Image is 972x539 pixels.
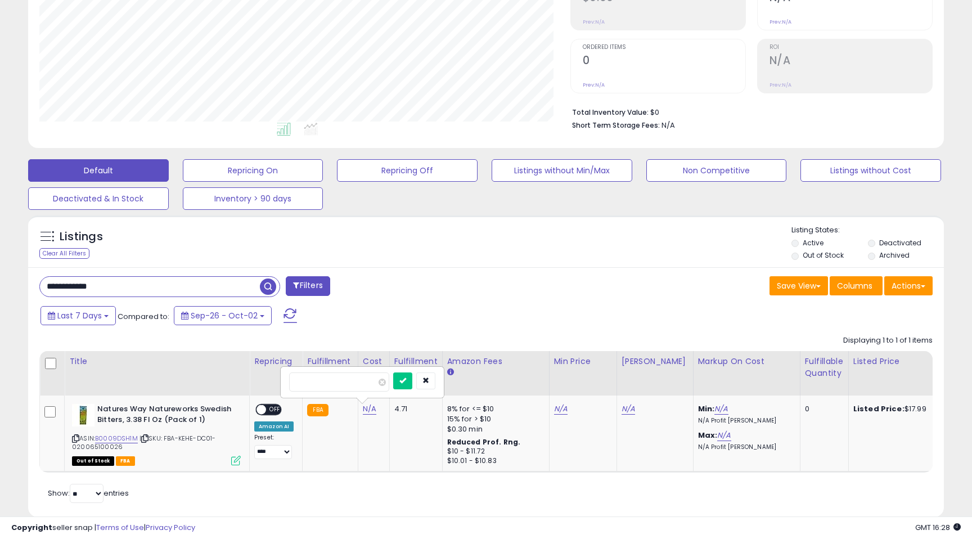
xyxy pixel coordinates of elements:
[492,159,632,182] button: Listings without Min/Max
[96,522,144,533] a: Terms of Use
[661,120,675,131] span: N/A
[843,335,933,346] div: Displaying 1 to 1 of 1 items
[698,430,718,441] b: Max:
[97,404,234,428] b: Natures Way Natureworks Swedish Bitters, 3.38 Fl Oz (Pack of 1)
[853,356,951,367] div: Listed Price
[769,44,932,51] span: ROI
[447,367,454,378] small: Amazon Fees.
[447,356,544,367] div: Amazon Fees
[363,356,385,367] div: Cost
[72,404,241,464] div: ASIN:
[698,356,795,367] div: Markup on Cost
[830,276,883,295] button: Columns
[853,403,904,414] b: Listed Price:
[805,356,844,379] div: Fulfillable Quantity
[95,434,138,443] a: B0009DSH1M
[447,424,541,434] div: $0.30 min
[646,159,787,182] button: Non Competitive
[447,447,541,456] div: $10 - $11.72
[118,311,169,322] span: Compared to:
[583,19,605,25] small: Prev: N/A
[583,44,745,51] span: Ordered Items
[191,310,258,321] span: Sep-26 - Oct-02
[28,159,169,182] button: Default
[72,434,215,451] span: | SKU: FBA-KEHE-DC01-020065100026
[884,276,933,295] button: Actions
[183,187,323,210] button: Inventory > 90 days
[769,54,932,69] h2: N/A
[363,403,376,415] a: N/A
[337,159,478,182] button: Repricing Off
[447,437,521,447] b: Reduced Prof. Rng.
[307,404,328,416] small: FBA
[11,523,195,533] div: seller snap | |
[622,356,688,367] div: [PERSON_NAME]
[28,187,169,210] button: Deactivated & In Stock
[803,238,823,248] label: Active
[803,250,844,260] label: Out of Stock
[915,522,961,533] span: 2025-10-10 16:28 GMT
[805,404,840,414] div: 0
[72,404,94,426] img: 41R3l4+0MVL._SL40_.jpg
[447,404,541,414] div: 8% for <= $10
[800,159,941,182] button: Listings without Cost
[48,488,129,498] span: Show: entries
[622,403,635,415] a: N/A
[69,356,245,367] div: Title
[116,456,135,466] span: FBA
[394,404,434,414] div: 4.71
[447,456,541,466] div: $10.01 - $10.83
[60,229,103,245] h5: Listings
[146,522,195,533] a: Privacy Policy
[39,248,89,259] div: Clear All Filters
[254,434,294,459] div: Preset:
[583,54,745,69] h2: 0
[698,443,791,451] p: N/A Profit [PERSON_NAME]
[698,417,791,425] p: N/A Profit [PERSON_NAME]
[286,276,330,296] button: Filters
[583,82,605,88] small: Prev: N/A
[717,430,731,441] a: N/A
[307,356,353,367] div: Fulfillment
[72,456,114,466] span: All listings that are currently out of stock and unavailable for purchase on Amazon
[11,522,52,533] strong: Copyright
[183,159,323,182] button: Repricing On
[554,403,568,415] a: N/A
[554,356,612,367] div: Min Price
[853,404,947,414] div: $17.99
[572,120,660,130] b: Short Term Storage Fees:
[57,310,102,321] span: Last 7 Days
[837,280,872,291] span: Columns
[254,421,294,432] div: Amazon AI
[266,405,284,415] span: OFF
[447,414,541,424] div: 15% for > $10
[174,306,272,325] button: Sep-26 - Oct-02
[698,403,715,414] b: Min:
[769,19,791,25] small: Prev: N/A
[693,351,800,396] th: The percentage added to the cost of goods (COGS) that forms the calculator for Min & Max prices.
[879,238,921,248] label: Deactivated
[394,356,438,379] div: Fulfillment Cost
[879,250,910,260] label: Archived
[40,306,116,325] button: Last 7 Days
[769,82,791,88] small: Prev: N/A
[791,225,943,236] p: Listing States:
[769,276,828,295] button: Save View
[572,105,924,118] li: $0
[254,356,298,367] div: Repricing
[572,107,649,117] b: Total Inventory Value:
[714,403,728,415] a: N/A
